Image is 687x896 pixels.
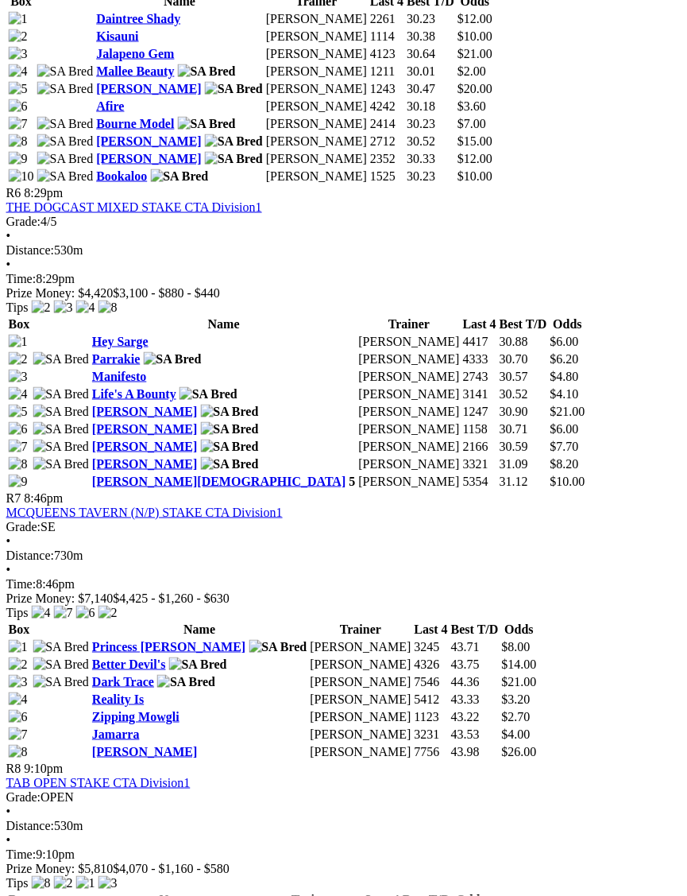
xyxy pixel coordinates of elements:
[462,334,497,350] td: 4417
[9,47,28,61] img: 3
[9,457,28,471] img: 8
[265,29,368,45] td: [PERSON_NAME]
[407,116,456,132] td: 30.23
[407,151,456,167] td: 30.33
[97,12,181,25] a: Daintree Shady
[6,549,681,563] div: 730m
[265,116,368,132] td: [PERSON_NAME]
[98,606,118,620] img: 2
[369,11,404,27] td: 2261
[6,186,21,200] span: R6
[98,876,118,890] img: 3
[310,727,412,743] td: [PERSON_NAME]
[310,657,412,673] td: [PERSON_NAME]
[33,352,90,367] img: SA Bred
[358,369,461,385] td: [PERSON_NAME]
[37,117,94,131] img: SA Bred
[92,387,176,401] a: Life's A Bounty
[550,352,579,366] span: $6.20
[54,606,73,620] img: 7
[201,405,259,419] img: SA Bred
[9,710,28,724] img: 6
[358,351,461,367] td: [PERSON_NAME]
[92,335,149,348] a: Hey Sarge
[462,351,497,367] td: 4333
[369,46,404,62] td: 4123
[502,640,531,654] span: $8.00
[97,99,125,113] a: Afire
[499,456,548,472] td: 31.09
[550,387,579,401] span: $4.10
[9,405,28,419] img: 5
[6,776,191,789] a: TAB OPEN STAKE CTA Division1
[6,215,41,228] span: Grade:
[550,422,579,436] span: $6.00
[9,335,28,349] img: 1
[265,99,368,114] td: [PERSON_NAME]
[407,169,456,184] td: 30.23
[205,134,263,149] img: SA Bred
[6,876,29,890] span: Tips
[114,862,230,875] span: $4,070 - $1,160 - $580
[76,876,95,890] img: 1
[265,46,368,62] td: [PERSON_NAME]
[457,117,486,130] span: $7.00
[358,316,461,332] th: Trainer
[457,47,492,60] span: $21.00
[33,640,90,654] img: SA Bred
[499,439,548,455] td: 30.59
[76,301,95,315] img: 4
[499,351,548,367] td: 30.70
[6,520,681,534] div: SE
[265,81,368,97] td: [PERSON_NAME]
[6,592,681,606] div: Prize Money: $7,140
[9,675,28,689] img: 3
[502,710,531,723] span: $2.70
[499,316,548,332] th: Best T/D
[6,819,54,832] span: Distance:
[450,622,500,638] th: Best T/D
[205,152,263,166] img: SA Bred
[310,622,412,638] th: Trainer
[457,12,492,25] span: $12.00
[6,491,21,505] span: R7
[9,692,28,707] img: 4
[91,316,356,332] th: Name
[9,370,28,384] img: 3
[499,369,548,385] td: 30.57
[114,592,230,605] span: $4,425 - $1,260 - $630
[33,675,90,689] img: SA Bred
[9,29,28,44] img: 2
[450,744,500,760] td: 43.98
[550,335,579,348] span: $6.00
[6,258,11,271] span: •
[91,622,307,638] th: Name
[92,457,197,471] a: [PERSON_NAME]
[550,405,585,418] span: $21.00
[457,99,486,113] span: $3.60
[33,422,90,436] img: SA Bred
[369,99,404,114] td: 4242
[6,563,11,576] span: •
[6,833,11,847] span: •
[92,710,179,723] a: Zipping Mowgli
[37,82,94,96] img: SA Bred
[462,386,497,402] td: 3141
[6,848,681,862] div: 9:10pm
[407,81,456,97] td: 30.47
[358,404,461,420] td: [PERSON_NAME]
[97,169,148,183] a: Bookaloo
[457,64,486,78] span: $2.00
[9,64,28,79] img: 4
[310,639,412,655] td: [PERSON_NAME]
[502,692,531,706] span: $3.20
[358,386,461,402] td: [PERSON_NAME]
[9,745,28,759] img: 8
[6,200,262,214] a: THE DOGCAST MIXED STAKE CTA Division1
[76,606,95,620] img: 6
[9,727,28,742] img: 7
[450,709,500,725] td: 43.22
[369,116,404,132] td: 2414
[9,152,28,166] img: 9
[32,606,51,620] img: 4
